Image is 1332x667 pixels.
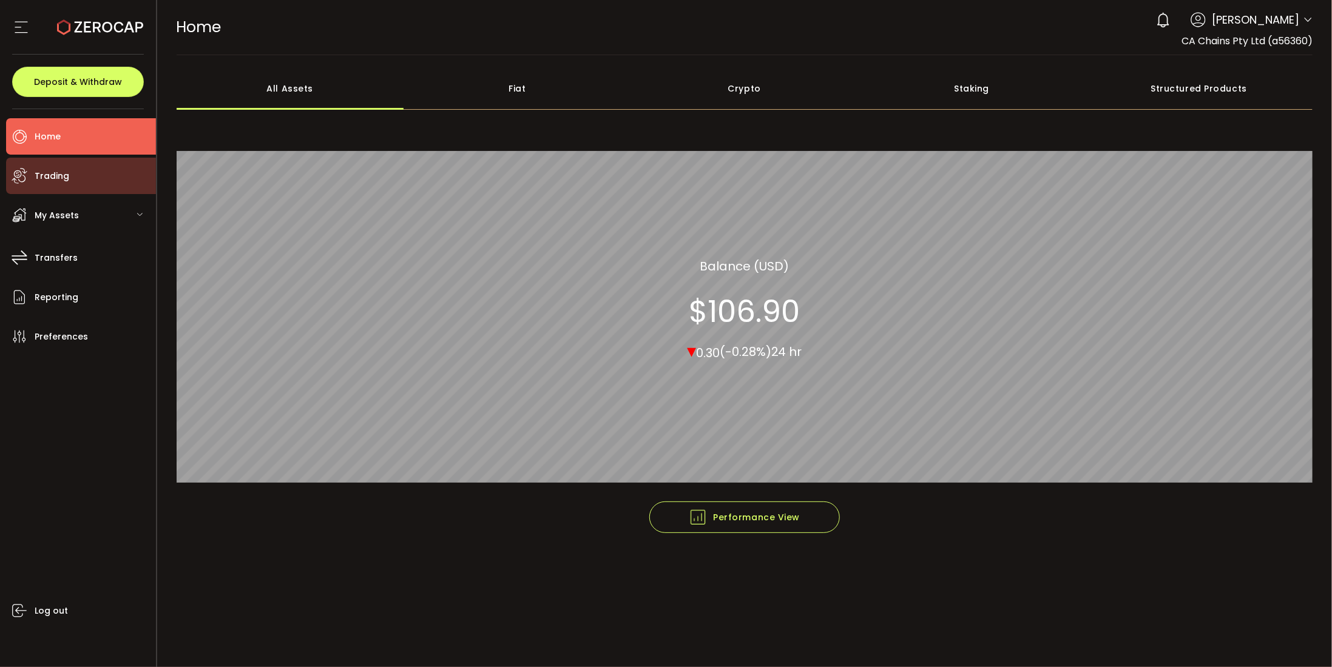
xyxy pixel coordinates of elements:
span: My Assets [35,207,79,224]
div: Fiat [404,67,631,110]
span: CA Chains Pty Ltd (a56360) [1182,34,1313,48]
span: Log out [35,602,68,620]
span: Home [177,16,221,38]
section: Balance (USD) [700,257,789,275]
span: 24 hr [771,344,802,361]
button: Performance View [649,501,840,533]
div: Structured Products [1086,67,1313,110]
div: Staking [858,67,1086,110]
span: (-0.28%) [720,344,771,361]
iframe: Chat Widget [1191,536,1332,667]
span: Preferences [35,328,88,346]
span: Home [35,128,61,146]
span: 0.30 [696,344,720,361]
span: ▾ [687,338,696,364]
span: Performance View [689,508,800,526]
section: $106.90 [689,293,800,330]
div: Crypto [631,67,859,110]
div: All Assets [177,67,404,110]
span: Trading [35,167,69,185]
span: Deposit & Withdraw [34,78,122,86]
span: [PERSON_NAME] [1212,12,1299,28]
span: Reporting [35,289,78,306]
button: Deposit & Withdraw [12,67,144,97]
span: Transfers [35,249,78,267]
